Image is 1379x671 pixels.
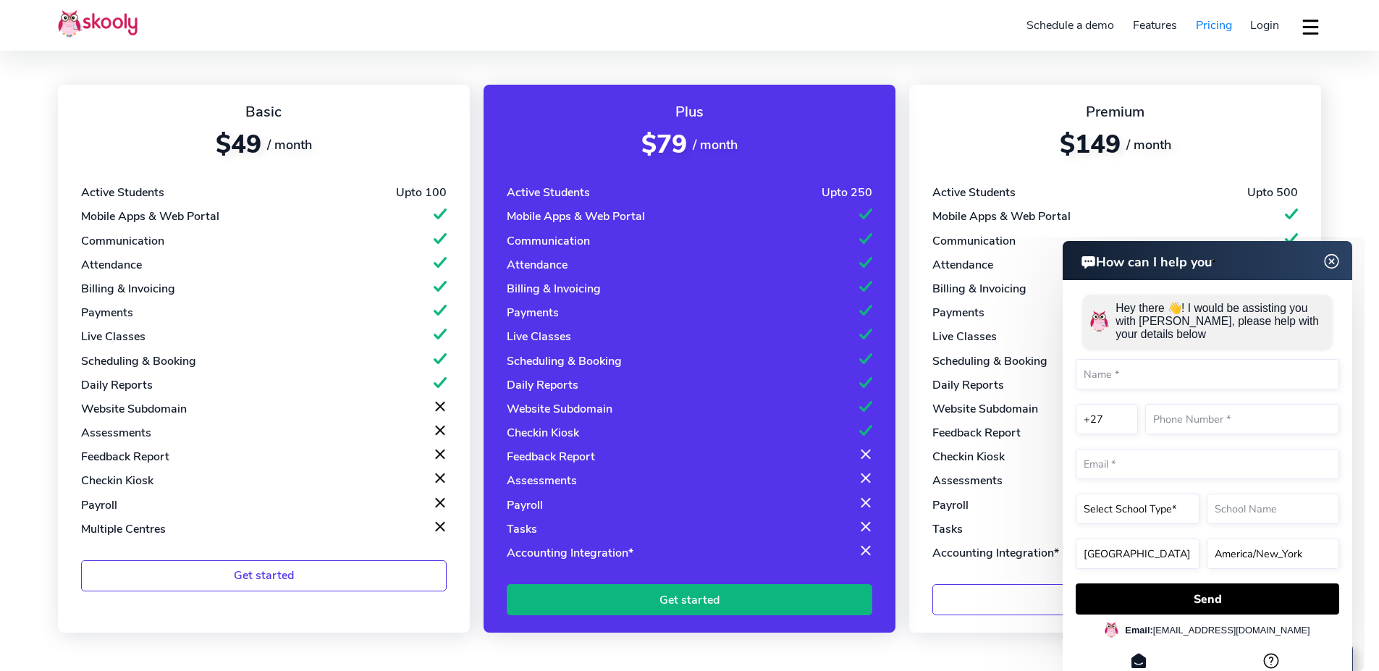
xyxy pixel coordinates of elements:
[507,473,577,489] div: Assessments
[932,233,1016,249] div: Communication
[507,545,633,561] div: Accounting Integration*
[641,127,687,161] span: $79
[932,473,1003,489] div: Assessments
[81,208,219,224] div: Mobile Apps & Web Portal
[932,401,1038,417] div: Website Subdomain
[267,136,312,153] span: / month
[1196,17,1232,33] span: Pricing
[81,497,117,513] div: Payroll
[507,401,612,417] div: Website Subdomain
[81,473,153,489] div: Checkin Kiosk
[932,281,1026,297] div: Billing & Invoicing
[507,257,568,273] div: Attendance
[58,9,138,38] img: Skooly
[507,377,578,393] div: Daily Reports
[81,521,166,537] div: Multiple Centres
[81,449,169,465] div: Feedback Report
[507,305,559,321] div: Payments
[81,305,133,321] div: Payments
[507,233,590,249] div: Communication
[81,353,196,369] div: Scheduling & Booking
[507,329,571,345] div: Live Classes
[822,185,872,201] div: Upto 250
[507,102,872,122] div: Plus
[932,545,1059,561] div: Accounting Integration*
[507,449,595,465] div: Feedback Report
[932,521,963,537] div: Tasks
[1126,136,1171,153] span: / month
[932,102,1298,122] div: Premium
[1250,17,1279,33] span: Login
[932,449,1005,465] div: Checkin Kiosk
[507,521,537,537] div: Tasks
[81,281,175,297] div: Billing & Invoicing
[1241,14,1289,37] a: Login
[932,497,969,513] div: Payroll
[932,208,1071,224] div: Mobile Apps & Web Portal
[507,353,622,369] div: Scheduling & Booking
[507,584,872,615] a: Get started
[81,560,447,591] a: Get started
[396,185,447,201] div: Upto 100
[216,127,261,161] span: $49
[1123,14,1186,37] a: Features
[81,233,164,249] div: Communication
[693,136,738,153] span: / month
[81,102,447,122] div: Basic
[932,305,984,321] div: Payments
[81,425,151,441] div: Assessments
[932,425,1021,441] div: Feedback Report
[507,185,590,201] div: Active Students
[81,329,146,345] div: Live Classes
[932,377,1004,393] div: Daily Reports
[1018,14,1124,37] a: Schedule a demo
[1186,14,1241,37] a: Pricing
[507,281,601,297] div: Billing & Invoicing
[932,329,997,345] div: Live Classes
[932,584,1298,615] a: Get started
[932,257,993,273] div: Attendance
[81,257,142,273] div: Attendance
[81,401,187,417] div: Website Subdomain
[932,353,1047,369] div: Scheduling & Booking
[1300,10,1321,43] button: dropdown menu
[507,497,543,513] div: Payroll
[1060,127,1121,161] span: $149
[932,185,1016,201] div: Active Students
[81,377,153,393] div: Daily Reports
[1247,185,1298,201] div: Upto 500
[507,208,645,224] div: Mobile Apps & Web Portal
[81,185,164,201] div: Active Students
[507,425,579,441] div: Checkin Kiosk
